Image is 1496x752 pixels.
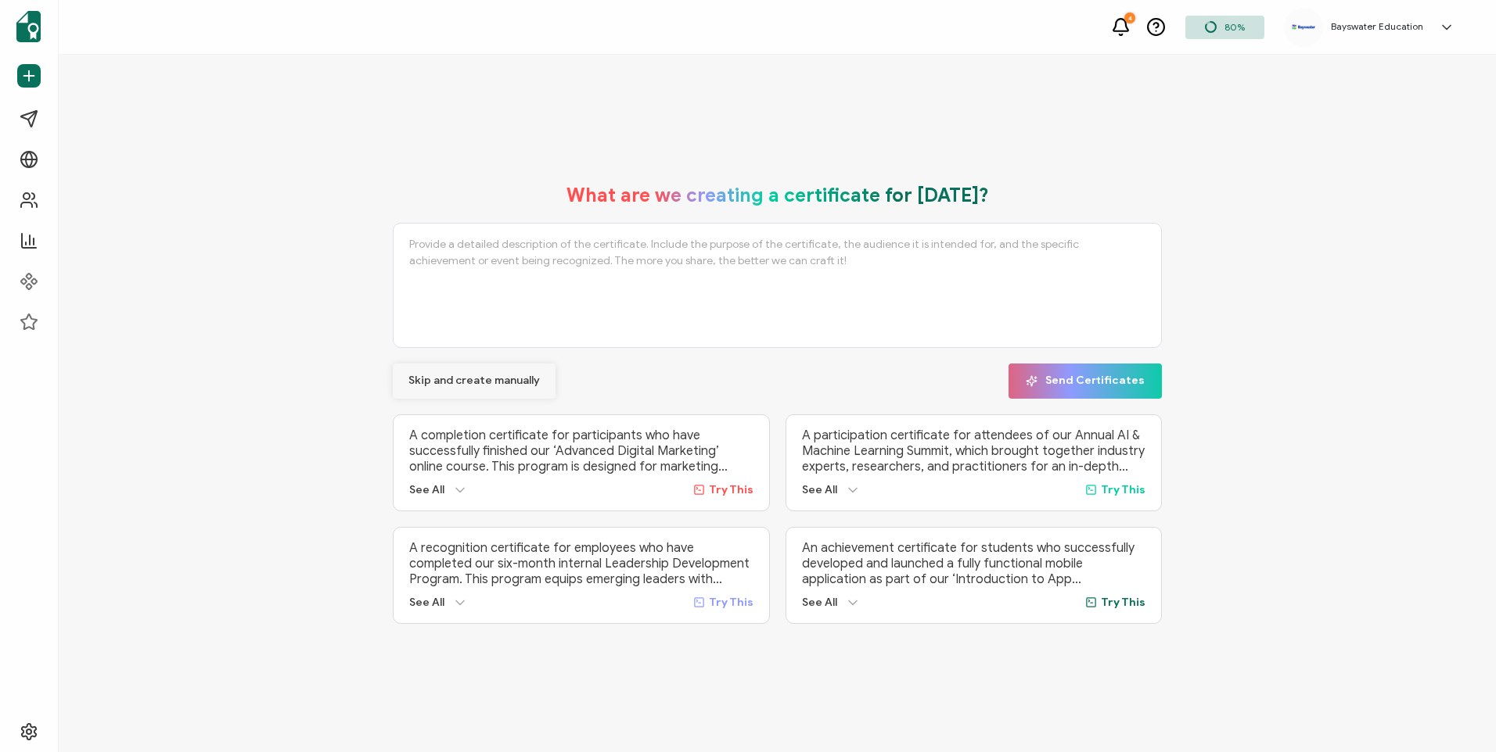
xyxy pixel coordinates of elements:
[1292,24,1315,30] img: e421b917-46e4-4ebc-81ec-125abdc7015c.png
[1009,363,1162,399] button: Send Certificates
[1331,21,1423,32] h5: Bayswater Education
[566,184,989,207] h1: What are we creating a certificate for [DATE]?
[1124,13,1135,23] div: 4
[409,540,753,587] p: A recognition certificate for employees who have completed our six-month internal Leadership Deve...
[393,363,556,399] button: Skip and create manually
[409,428,753,474] p: A completion certificate for participants who have successfully finished our ‘Advanced Digital Ma...
[802,540,1145,587] p: An achievement certificate for students who successfully developed and launched a fully functiona...
[802,596,837,609] span: See All
[1235,575,1496,752] iframe: Chat Widget
[1026,375,1145,387] span: Send Certificates
[409,596,444,609] span: See All
[802,483,837,496] span: See All
[1101,483,1145,496] span: Try This
[709,483,753,496] span: Try This
[802,428,1145,474] p: A participation certificate for attendees of our Annual AI & Machine Learning Summit, which broug...
[709,596,753,609] span: Try This
[16,11,41,42] img: sertifier-logomark-colored.svg
[408,375,540,386] span: Skip and create manually
[1101,596,1145,609] span: Try This
[1224,21,1245,33] span: 80%
[409,483,444,496] span: See All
